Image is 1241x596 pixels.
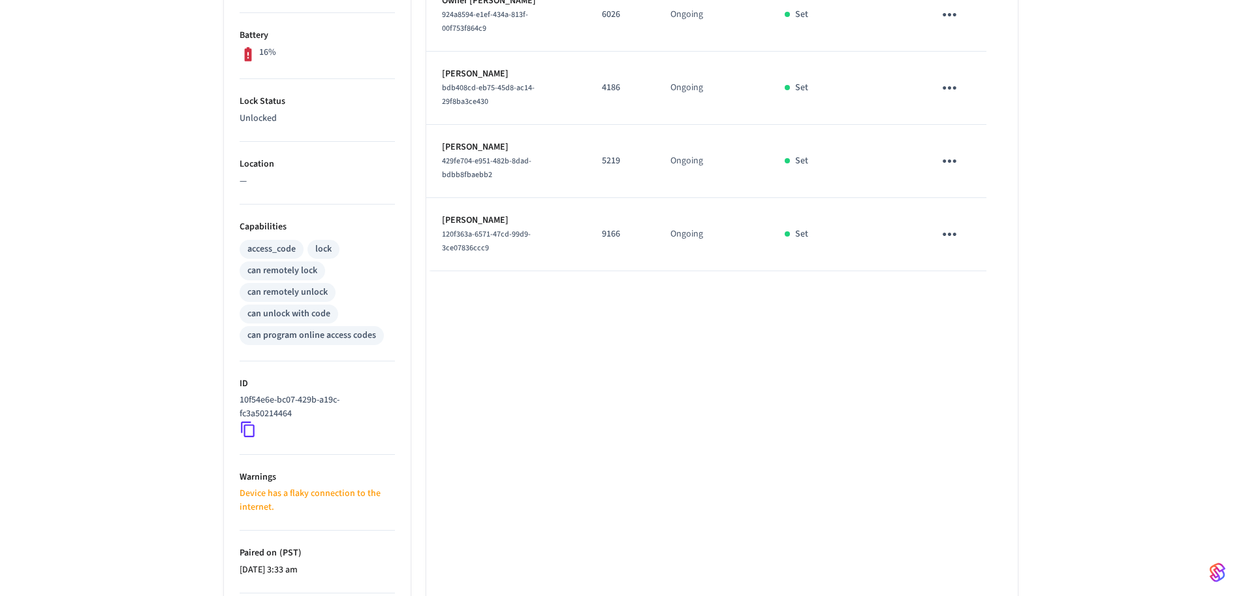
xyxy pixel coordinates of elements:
[602,227,639,241] p: 9166
[240,546,395,560] p: Paired on
[442,229,531,254] span: 120f363a-6571-47cd-99d9-3ce07836ccc9
[247,307,330,321] div: can unlock with code
[240,95,395,108] p: Lock Status
[240,220,395,234] p: Capabilities
[240,393,390,421] p: 10f54e6e-bc07-429b-a19c-fc3a50214464
[602,154,639,168] p: 5219
[240,487,395,514] p: Device has a flaky connection to the internet.
[442,82,535,107] span: bdb408cd-eb75-45d8-ac14-29f8ba3ce430
[240,174,395,188] p: —
[655,125,769,198] td: Ongoing
[240,29,395,42] p: Battery
[240,471,395,484] p: Warnings
[442,67,571,81] p: [PERSON_NAME]
[602,8,639,22] p: 6026
[602,81,639,95] p: 4186
[795,8,808,22] p: Set
[795,81,808,95] p: Set
[240,157,395,171] p: Location
[277,546,302,559] span: ( PST )
[247,264,317,278] div: can remotely lock
[259,46,276,59] p: 16%
[795,154,808,168] p: Set
[442,214,571,227] p: [PERSON_NAME]
[1210,562,1225,583] img: SeamLogoGradient.69752ec5.svg
[795,227,808,241] p: Set
[442,141,571,154] p: [PERSON_NAME]
[247,329,376,342] div: can program online access codes
[247,242,296,256] div: access_code
[655,52,769,125] td: Ongoing
[247,286,328,299] div: can remotely unlock
[442,9,528,34] span: 924a8594-e1ef-434a-813f-00f753f864c9
[240,563,395,577] p: [DATE] 3:33 am
[655,198,769,271] td: Ongoing
[315,242,332,256] div: lock
[240,112,395,125] p: Unlocked
[442,156,531,180] span: 429fe704-e951-482b-8dad-bdbb8fbaebb2
[240,377,395,391] p: ID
